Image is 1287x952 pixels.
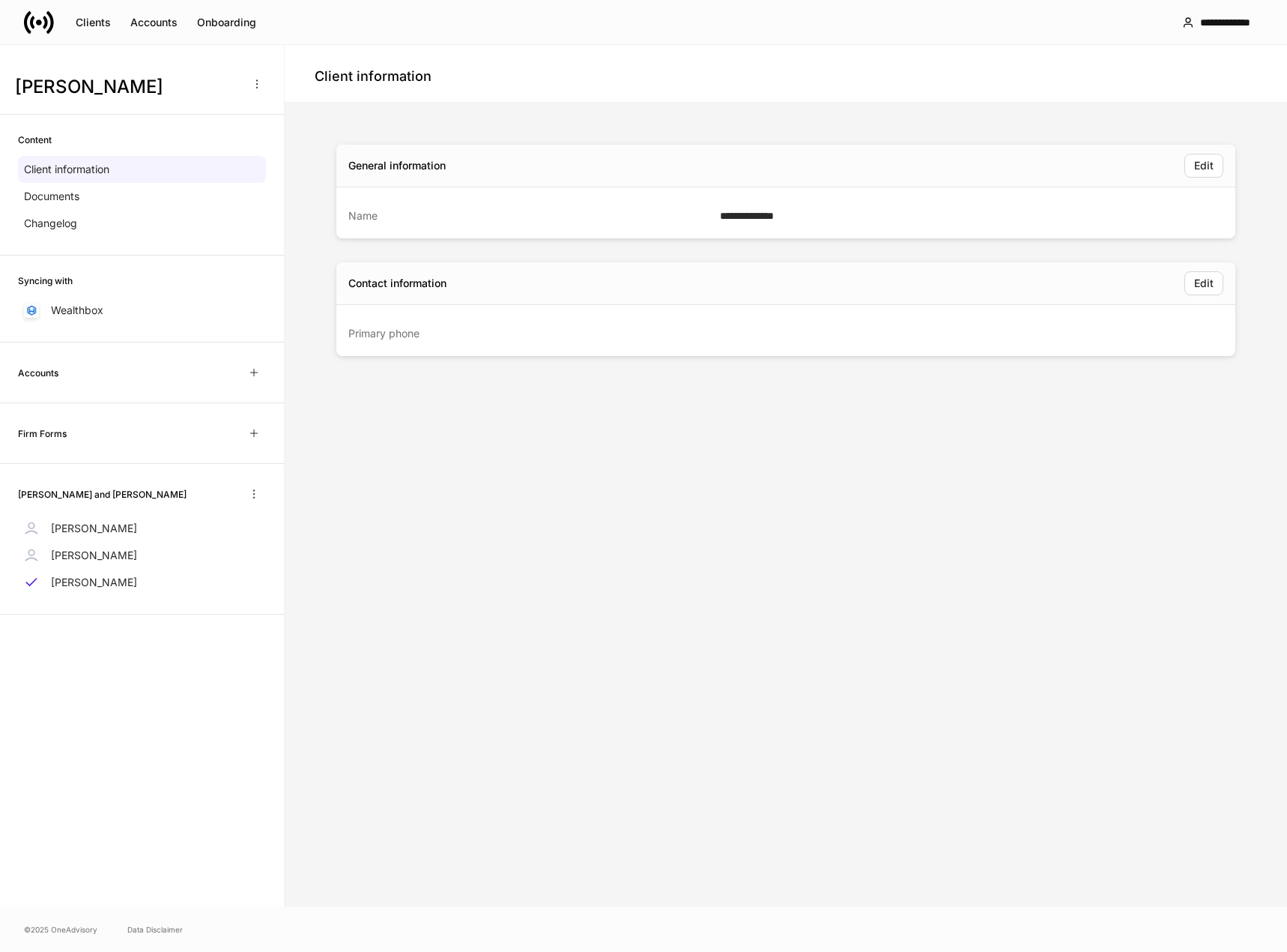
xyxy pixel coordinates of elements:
a: Documents [18,183,266,210]
div: Edit [1194,158,1214,173]
a: Data Disclaimer [127,924,183,936]
p: Wealthbox [51,303,103,318]
div: Edit [1194,276,1214,291]
h6: [PERSON_NAME] and [PERSON_NAME] [18,487,187,501]
div: Primary phone [348,326,765,341]
button: Edit [1184,271,1223,295]
div: Clients [76,15,111,30]
p: Documents [24,189,79,204]
div: Accounts [130,15,178,30]
span: © 2025 OneAdvisory [24,924,97,936]
h6: Firm Forms [18,427,67,441]
div: General information [348,158,446,173]
button: Onboarding [187,10,266,34]
p: [PERSON_NAME] [51,548,137,563]
h3: [PERSON_NAME] [15,75,239,99]
a: [PERSON_NAME] [18,515,266,542]
a: [PERSON_NAME] [18,569,266,596]
a: Client information [18,156,266,183]
p: [PERSON_NAME] [51,521,137,536]
div: Name [348,208,711,223]
button: Clients [66,10,121,34]
button: Accounts [121,10,187,34]
h6: Syncing with [18,274,73,288]
a: [PERSON_NAME] [18,542,266,569]
h4: Client information [315,67,431,85]
a: Changelog [18,210,266,237]
button: Edit [1184,154,1223,178]
p: Changelog [24,216,77,231]
h6: Accounts [18,366,58,380]
h6: Content [18,133,52,147]
div: Onboarding [197,15,256,30]
p: [PERSON_NAME] [51,575,137,590]
div: Contact information [348,276,446,291]
p: Client information [24,162,109,177]
a: Wealthbox [18,297,266,324]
